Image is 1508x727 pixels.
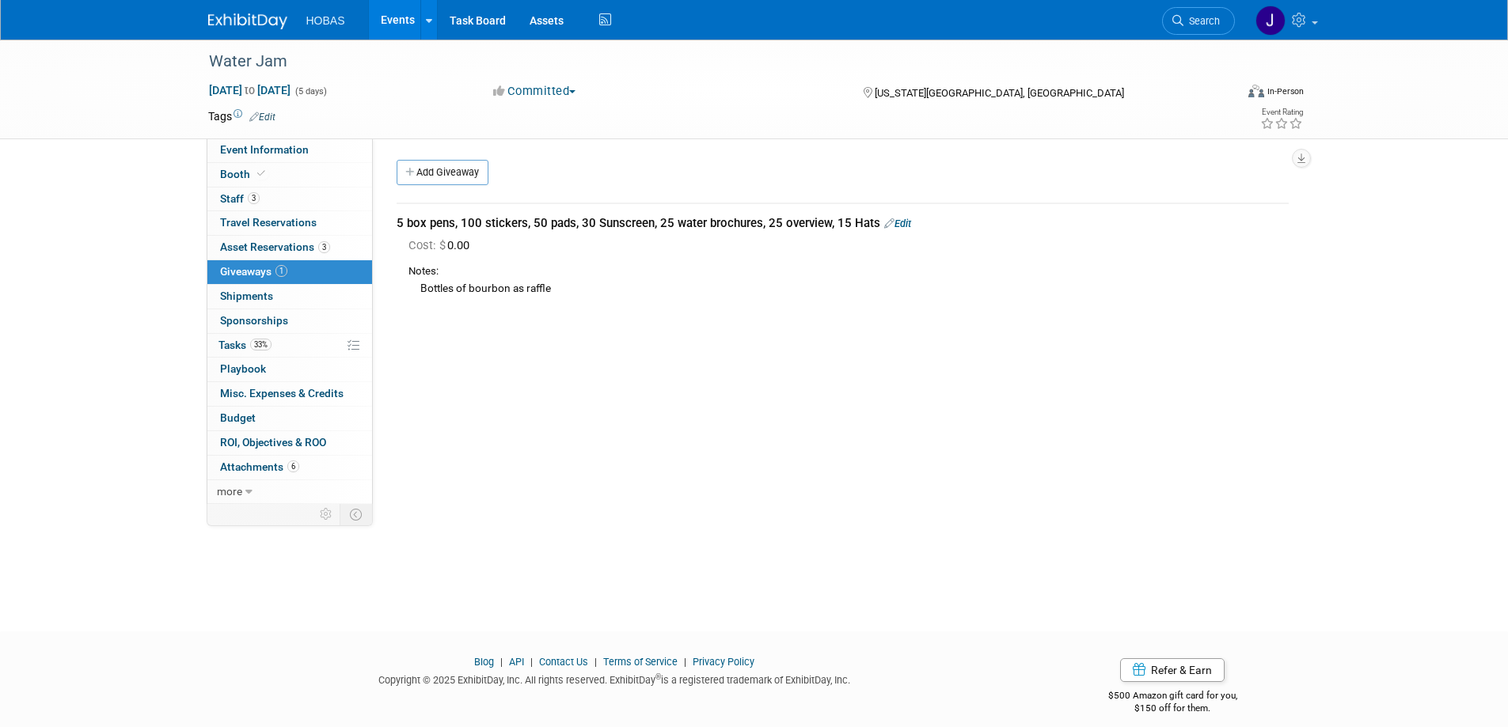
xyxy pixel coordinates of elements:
[207,285,372,309] a: Shipments
[220,143,309,156] span: Event Information
[208,669,1022,687] div: Copyright © 2025 ExhibitDay, Inc. All rights reserved. ExhibitDay is a registered trademark of Ex...
[207,480,372,504] a: more
[294,86,327,97] span: (5 days)
[1141,82,1305,106] div: Event Format
[220,362,266,375] span: Playbook
[220,192,260,205] span: Staff
[220,436,326,449] span: ROI, Objectives & ROO
[408,238,476,252] span: 0.00
[220,168,268,180] span: Booth
[250,339,272,350] span: 33%
[218,339,272,351] span: Tasks
[526,656,537,668] span: |
[1248,85,1264,97] img: Format-Inperson.png
[408,279,1289,297] div: Bottles of bourbon as raffle
[397,160,488,185] a: Add Giveaway
[208,83,291,97] span: [DATE] [DATE]
[220,290,273,302] span: Shipments
[408,238,447,252] span: Cost: $
[1120,658,1225,682] a: Refer & Earn
[591,656,601,668] span: |
[207,163,372,187] a: Booth
[207,138,372,162] a: Event Information
[603,656,678,668] a: Terms of Service
[208,13,287,29] img: ExhibitDay
[249,112,275,123] a: Edit
[207,456,372,479] a: Attachments6
[318,241,330,253] span: 3
[509,656,524,668] a: API
[220,265,287,278] span: Giveaways
[1260,108,1303,116] div: Event Rating
[220,460,299,473] span: Attachments
[693,656,754,668] a: Privacy Policy
[207,236,372,259] a: Asset Reservations3
[207,260,372,284] a: Giveaways1
[397,215,1289,232] div: 5 box pens, 100 stickers, 50 pads, 30 Sunscreen, 25 water brochures, 25 overview, 15 Hats
[1183,15,1220,27] span: Search
[539,656,588,668] a: Contact Us
[1255,6,1286,36] img: Jamie Coe
[257,169,265,178] i: Booth reservation complete
[207,407,372,430] a: Budget
[287,460,299,472] span: 6
[220,387,344,399] span: Misc. Expenses & Credits
[203,47,1211,76] div: Water Jam
[496,656,507,668] span: |
[1045,702,1301,715] div: $150 off for them.
[220,314,288,327] span: Sponsorships
[248,192,260,204] span: 3
[275,265,287,277] span: 1
[242,84,257,97] span: to
[208,108,275,124] td: Tags
[207,187,372,211] a: Staff3
[488,83,582,100] button: Committed
[207,211,372,235] a: Travel Reservations
[220,240,330,253] span: Asset Reservations
[1267,85,1304,97] div: In-Person
[313,504,340,524] td: Personalize Event Tab Strip
[207,334,372,358] a: Tasks33%
[217,485,242,498] span: more
[220,411,256,424] span: Budget
[207,358,372,381] a: Playbook
[408,264,1289,279] div: Notes:
[655,672,661,681] sup: ®
[340,504,372,524] td: Toggle Event Tabs
[1162,7,1235,35] a: Search
[207,431,372,455] a: ROI, Objectives & ROO
[884,218,911,229] a: Edit
[680,656,690,668] span: |
[207,309,372,333] a: Sponsorships
[875,87,1124,99] span: [US_STATE][GEOGRAPHIC_DATA], [GEOGRAPHIC_DATA]
[220,216,317,229] span: Travel Reservations
[474,656,494,668] a: Blog
[306,14,345,27] span: HOBAS
[1045,679,1301,715] div: $500 Amazon gift card for you,
[207,382,372,406] a: Misc. Expenses & Credits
